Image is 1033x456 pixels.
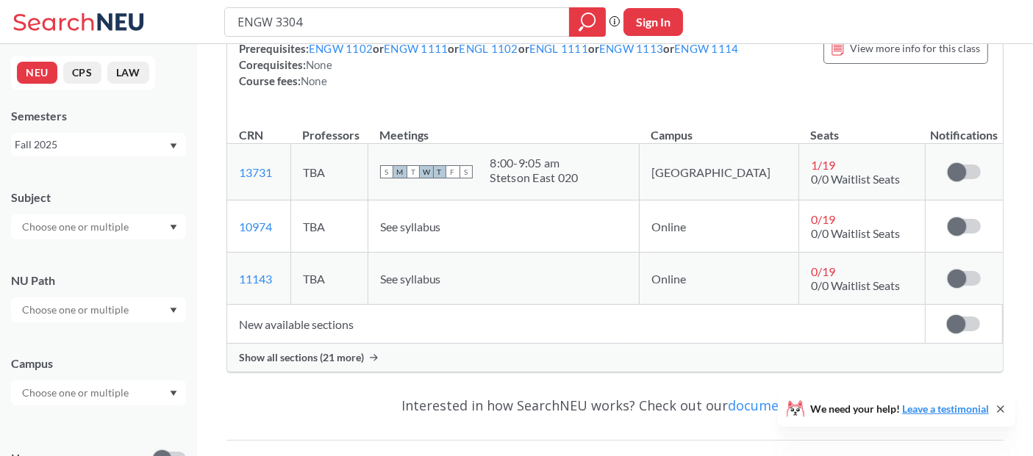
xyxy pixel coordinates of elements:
td: TBA [290,144,368,200]
a: ENGL 1102 [460,42,518,55]
span: M [393,165,407,178]
button: Sign In [623,8,683,36]
span: 0/0 Waitlist Seats [811,278,900,292]
span: T [407,165,420,178]
span: S [460,165,473,178]
div: CRN [239,127,263,143]
div: Fall 2025Dropdown arrow [11,133,186,156]
button: LAW [107,62,149,84]
input: Choose one or multiple [15,301,138,319]
a: ENGW 1102 [309,42,373,55]
a: 11143 [239,272,272,286]
span: 1 / 19 [811,158,835,172]
span: T [433,165,446,178]
a: 10974 [239,220,272,234]
span: We need your help! [810,404,989,414]
span: 0/0 Waitlist Seats [811,226,900,240]
span: View more info for this class [850,39,980,57]
a: ENGW 1111 [384,42,448,55]
div: Dropdown arrow [11,214,186,239]
td: TBA [290,253,368,305]
span: None [306,58,332,71]
input: Choose one or multiple [15,218,138,236]
div: Show all sections (21 more) [227,344,1003,372]
div: Semesters [11,108,186,124]
a: documentation! [728,397,829,414]
td: [GEOGRAPHIC_DATA] [639,144,798,200]
div: NUPaths: Prerequisites: or or or or or Corequisites: Course fees: [239,24,739,89]
div: Stetson East 020 [490,170,579,185]
span: 0 / 19 [811,264,835,278]
div: 8:00 - 9:05 am [490,156,579,170]
th: Campus [639,112,798,144]
a: ENGW 1114 [674,42,738,55]
a: ENGL 1111 [529,42,588,55]
span: W [420,165,433,178]
button: NEU [17,62,57,84]
span: Show all sections (21 more) [239,351,364,364]
span: 0/0 Waitlist Seats [811,172,900,186]
a: ENGW 1113 [599,42,663,55]
div: NU Path [11,272,186,289]
input: Choose one or multiple [15,384,138,402]
button: CPS [63,62,101,84]
svg: magnifying glass [579,12,596,32]
th: Notifications [925,112,1002,144]
svg: Dropdown arrow [170,143,177,149]
div: Interested in how SearchNEU works? Check out our [226,384,1004,427]
a: Leave a testimonial [902,402,989,415]
td: Online [639,253,798,305]
td: Online [639,200,798,253]
a: 13731 [239,165,272,179]
div: Subject [11,189,186,206]
span: None [301,74,327,87]
svg: Dropdown arrow [170,308,177,314]
th: Seats [798,112,925,144]
th: Professors [290,112,368,144]
span: S [380,165,393,178]
svg: Dropdown arrow [170,225,177,231]
span: See syllabus [380,272,441,286]
div: Dropdown arrow [11,297,186,322]
th: Meetings [368,112,639,144]
span: See syllabus [380,220,441,234]
div: Campus [11,355,186,372]
div: Dropdown arrow [11,380,186,405]
td: TBA [290,200,368,253]
td: New available sections [227,305,925,344]
input: Class, professor, course number, "phrase" [236,10,559,35]
span: F [446,165,460,178]
div: magnifying glass [569,7,606,37]
svg: Dropdown arrow [170,391,177,397]
div: Fall 2025 [15,137,168,153]
span: 0 / 19 [811,212,835,226]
